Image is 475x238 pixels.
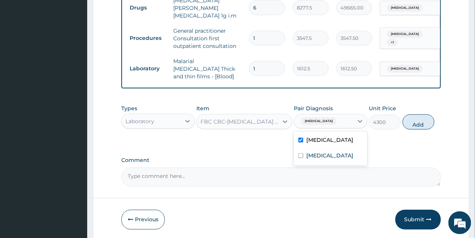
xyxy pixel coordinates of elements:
label: Item [196,105,209,112]
button: Add [403,114,434,130]
td: General practitioner Consultation first outpatient consultation [169,23,245,54]
label: Unit Price [369,105,396,112]
div: Laboratory [125,117,154,125]
div: Chat with us now [39,43,127,52]
label: Types [121,105,137,112]
span: [MEDICAL_DATA] [301,117,337,125]
label: Comment [121,157,441,163]
textarea: Type your message and hit 'Enter' [4,158,144,184]
span: [MEDICAL_DATA] [387,30,423,38]
span: [MEDICAL_DATA] [387,65,423,73]
td: Laboratory [126,62,169,76]
span: We're online! [44,71,105,148]
label: Pair Diagnosis [294,105,333,112]
img: d_794563401_company_1708531726252_794563401 [14,38,31,57]
button: Submit [395,210,441,230]
div: Minimize live chat window [124,4,143,22]
td: Malarial [MEDICAL_DATA] Thick and thin films - [Blood] [169,54,245,84]
span: + 1 [387,39,398,46]
label: [MEDICAL_DATA] [306,152,353,159]
label: [MEDICAL_DATA] [306,136,353,144]
span: [MEDICAL_DATA] [387,4,423,12]
td: Drugs [126,1,169,15]
div: FBC CBC-[MEDICAL_DATA] (Haemogram) - [Blood] [201,118,279,125]
button: Previous [121,210,165,230]
td: Procedures [126,31,169,45]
